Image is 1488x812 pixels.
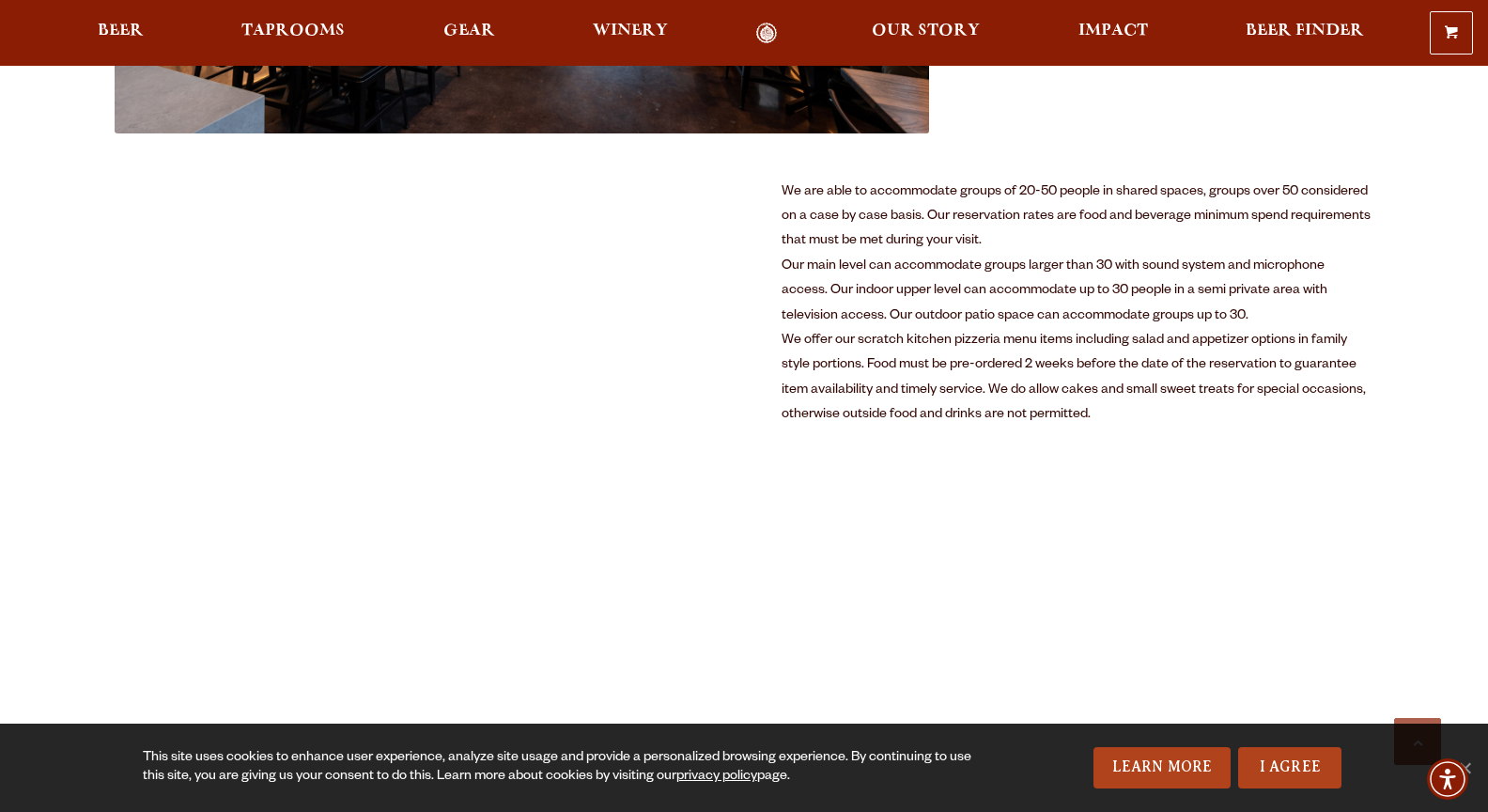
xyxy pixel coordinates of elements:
[85,23,156,44] a: Beer
[860,23,992,44] a: Our Story
[143,749,979,787] div: This site uses cookies to enhance user experience, analyze site usage and provide a personalized ...
[581,23,680,44] a: Winery
[731,23,801,44] a: Odell Home
[1238,747,1341,789] a: I Agree
[443,23,495,39] span: Gear
[1078,23,1148,39] span: Impact
[241,23,345,39] span: Taprooms
[593,23,668,39] span: Winery
[782,180,1373,255] div: We are able to accommodate groups of 20-50 people in shared spaces, groups over 50 considered on ...
[229,23,357,44] a: Taprooms
[1394,718,1441,765] a: Scroll to top
[1427,758,1468,800] div: Accessibility Menu
[676,770,757,785] a: privacy policy
[782,255,1373,329] div: Our main level can accommodate groups larger than 30 with sound system and microphone access. Our...
[872,23,980,39] span: Our Story
[1246,23,1364,39] span: Beer Finder
[782,329,1373,429] div: We offer our scratch kitchen pizzeria menu items including salad and appetizer options in family ...
[98,23,144,39] span: Beer
[1066,23,1160,44] a: Impact
[1233,23,1376,44] a: Beer Finder
[1093,747,1232,789] a: Learn More
[431,23,507,44] a: Gear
